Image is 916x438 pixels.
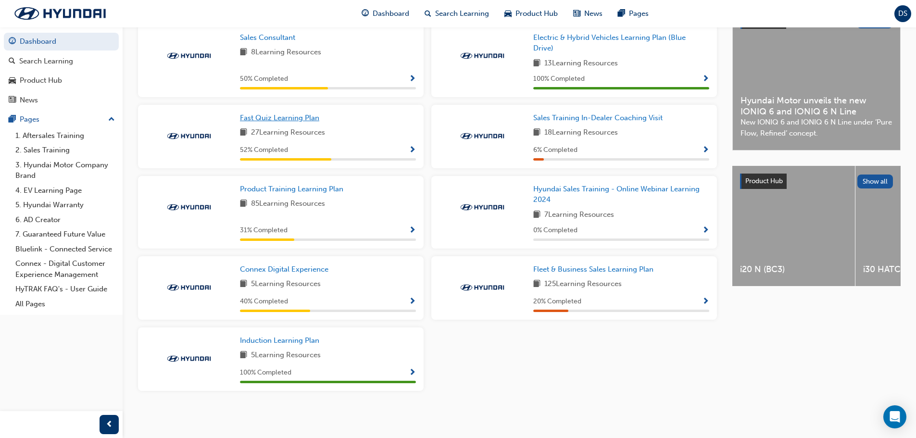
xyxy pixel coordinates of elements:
img: Trak [456,202,509,212]
span: Connex Digital Experience [240,265,328,274]
span: Search Learning [435,8,489,19]
a: Product Hub [4,72,119,89]
span: Pages [629,8,649,19]
span: 40 % Completed [240,296,288,307]
span: 7 Learning Resources [544,209,614,221]
span: up-icon [108,113,115,126]
span: 18 Learning Resources [544,127,618,139]
a: Bluelink - Connected Service [12,242,119,257]
button: DashboardSearch LearningProduct HubNews [4,31,119,111]
img: Trak [456,283,509,292]
a: Product Training Learning Plan [240,184,347,195]
a: search-iconSearch Learning [417,4,497,24]
a: 3. Hyundai Motor Company Brand [12,158,119,183]
a: Connex - Digital Customer Experience Management [12,256,119,282]
span: news-icon [573,8,580,20]
a: Latest NewsShow allHyundai Motor unveils the new IONIQ 6 and IONIQ 6 N LineNew IONIQ 6 and IONIQ ... [732,5,901,150]
span: Show Progress [702,226,709,235]
button: Show Progress [409,367,416,379]
a: 7. Guaranteed Future Value [12,227,119,242]
a: i20 N (BC3) [732,166,855,286]
a: 6. AD Creator [12,213,119,227]
span: Show Progress [702,298,709,306]
span: Show Progress [702,75,709,84]
img: Trak [456,51,509,61]
span: pages-icon [9,115,16,124]
span: Show Progress [409,298,416,306]
span: 31 % Completed [240,225,288,236]
a: Sales Consultant [240,32,299,43]
span: Sales Training In-Dealer Coaching Visit [533,113,663,122]
span: Product Hub [745,177,783,185]
span: 5 Learning Resources [251,350,321,362]
a: guage-iconDashboard [354,4,417,24]
a: Sales Training In-Dealer Coaching Visit [533,113,666,124]
a: 1. Aftersales Training [12,128,119,143]
span: New IONIQ 6 and IONIQ 6 N Line under ‘Pure Flow, Refined’ concept. [740,117,892,138]
span: 27 Learning Resources [251,127,325,139]
span: book-icon [240,47,247,59]
span: 13 Learning Resources [544,58,618,70]
button: Pages [4,111,119,128]
span: book-icon [533,58,540,70]
span: Show Progress [409,226,416,235]
button: Show Progress [409,73,416,85]
span: 0 % Completed [533,225,577,236]
span: 50 % Completed [240,74,288,85]
img: Trak [163,283,215,292]
a: Dashboard [4,33,119,50]
span: 100 % Completed [240,367,291,378]
span: 20 % Completed [533,296,581,307]
button: Show Progress [409,296,416,308]
a: 2. Sales Training [12,143,119,158]
a: Connex Digital Experience [240,264,332,275]
img: Trak [163,51,215,61]
span: guage-icon [362,8,369,20]
span: search-icon [425,8,431,20]
button: Show Progress [702,144,709,156]
span: book-icon [240,350,247,362]
span: car-icon [9,76,16,85]
span: book-icon [533,278,540,290]
img: Trak [5,3,115,24]
span: Induction Learning Plan [240,336,319,345]
span: 5 Learning Resources [251,278,321,290]
span: Fleet & Business Sales Learning Plan [533,265,653,274]
span: Product Training Learning Plan [240,185,343,193]
a: news-iconNews [565,4,610,24]
span: Show Progress [409,146,416,155]
button: Show Progress [702,225,709,237]
span: car-icon [504,8,512,20]
a: News [4,91,119,109]
a: Product HubShow all [740,174,893,189]
button: Show all [857,175,893,188]
button: Show Progress [702,296,709,308]
span: book-icon [240,198,247,210]
span: 6 % Completed [533,145,577,156]
span: Show Progress [702,146,709,155]
span: 8 Learning Resources [251,47,321,59]
span: 85 Learning Resources [251,198,325,210]
span: Hyundai Motor unveils the new IONIQ 6 and IONIQ 6 N Line [740,95,892,117]
div: News [20,95,38,106]
span: i20 N (BC3) [740,264,847,275]
span: 125 Learning Resources [544,278,622,290]
button: Show Progress [409,225,416,237]
a: Electric & Hybrid Vehicles Learning Plan (Blue Drive) [533,32,709,54]
span: 100 % Completed [533,74,585,85]
a: 4. EV Learning Page [12,183,119,198]
span: Sales Consultant [240,33,295,42]
span: Show Progress [409,75,416,84]
span: 52 % Completed [240,145,288,156]
span: News [584,8,602,19]
span: book-icon [240,127,247,139]
span: DS [898,8,907,19]
button: Show Progress [702,73,709,85]
a: Hyundai Sales Training - Online Webinar Learning 2024 [533,184,709,205]
a: car-iconProduct Hub [497,4,565,24]
span: guage-icon [9,38,16,46]
img: Trak [163,131,215,141]
a: Fast Quiz Learning Plan [240,113,323,124]
a: HyTRAK FAQ's - User Guide [12,282,119,297]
